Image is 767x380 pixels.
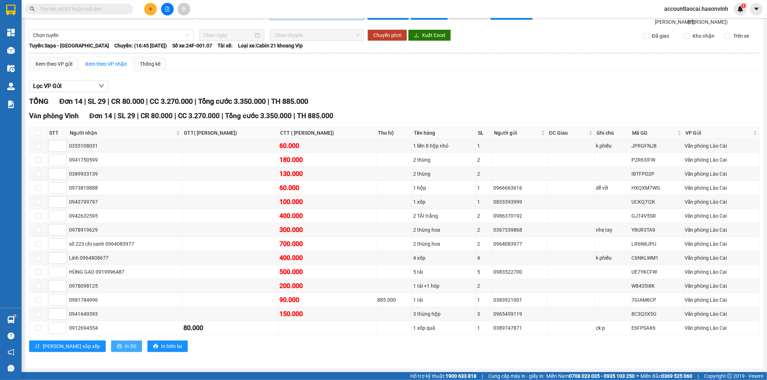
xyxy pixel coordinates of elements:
span: printer [117,344,122,349]
span: | [195,97,196,106]
div: 0943799797 [69,198,181,206]
span: Loại xe: Cabin 21 khoang Vip [238,42,303,50]
strong: 0708 023 035 - 0935 103 250 [569,373,635,379]
span: | [222,112,223,120]
div: 0833393999 [494,198,546,206]
img: solution-icon [7,101,15,108]
div: k phiếu [596,142,629,150]
div: 5 tải [413,268,475,276]
div: 0383921001 [494,296,546,304]
td: P2R63IFW [631,153,684,167]
td: Văn phòng Lào Cai [684,237,759,251]
div: 1 [477,184,491,192]
button: file-add [161,3,174,15]
span: file-add [165,6,170,11]
span: Mã GD [633,129,676,137]
div: Văn phòng Lào Cai [685,212,758,220]
div: 1 [477,142,491,150]
span: Trên xe [730,32,752,40]
div: 90.000 [279,295,375,305]
td: Văn phòng Lào Cai [684,321,759,335]
span: plus [148,6,153,11]
div: 60.000 [279,183,375,193]
span: SL 29 [118,112,135,120]
div: 1 xốp quả [413,324,475,332]
div: 3 [477,310,491,318]
td: UE7YKCFW [631,265,684,279]
img: warehouse-icon [7,65,15,72]
th: DTT( [PERSON_NAME]) [182,127,278,139]
span: notification [8,349,14,356]
span: Tổng cước 3.350.000 [225,112,292,120]
div: 400.000 [279,211,375,221]
div: Văn phòng Lào Cai [685,310,758,318]
div: 2 thùng hoa [413,240,475,248]
td: IBTFPD2P [631,167,684,181]
span: TH 885.000 [271,97,308,106]
div: 1 tải +1 hôp [413,282,475,290]
div: 1 hộp [413,184,475,192]
span: CC 3.270.000 [178,112,220,120]
div: 0912694554 [69,324,181,332]
div: 0389747871 [494,324,546,332]
button: sort-ascending[PERSON_NAME] sắp xếp [29,340,106,352]
div: UCKQ7I2K [632,198,682,206]
span: CR 80.000 [111,97,144,106]
span: Tổng cước 3.350.000 [198,97,266,106]
button: Lọc VP Gửi [29,80,108,92]
div: số 223 chị oanh 0964083977 [69,240,181,248]
div: 2 thùng [413,156,475,164]
span: | [146,97,148,106]
div: E6FPSAX6 [632,324,682,332]
div: 7GIAM6CP [632,296,682,304]
span: Người gửi [494,129,540,137]
div: 0941750599 [69,156,181,164]
div: Thống kê [140,60,160,68]
div: 300.000 [279,225,375,235]
div: Văn phòng Lào Cai [685,240,758,248]
span: Đơn 14 [59,97,82,106]
span: TH 885.000 [297,112,333,120]
div: k phiếu [596,254,629,262]
span: Kho nhận [690,32,717,40]
div: 1 [477,296,491,304]
span: Lọc VP Gửi [33,82,61,91]
td: Văn phòng Lào Cai [684,153,759,167]
div: 2 [477,170,491,178]
td: Văn phòng Lào Cai [684,251,759,265]
button: downloadXuất Excel [408,29,451,41]
strong: 0369 525 060 [661,373,692,379]
td: Văn phòng Lào Cai [684,181,759,195]
th: CTT ( [PERSON_NAME]) [278,127,376,139]
div: Văn phòng Lào Cai [685,142,758,150]
div: 2 [477,282,491,290]
div: 885.000 [378,296,411,304]
td: UCKQ7I2K [631,195,684,209]
div: Văn phòng Lào Cai [685,282,758,290]
td: LR6N8JPU [631,237,684,251]
div: JPRGFNJ8 [632,142,682,150]
img: icon-new-feature [737,6,744,12]
span: search [30,6,35,11]
span: SL 29 [88,97,106,106]
span: question-circle [8,333,14,339]
td: Văn phòng Lào Cai [684,265,759,279]
span: | [482,372,483,380]
div: Y8UR3TA9 [632,226,682,234]
span: CR 80.000 [141,112,173,120]
div: 700.000 [279,239,375,249]
span: | [174,112,176,120]
sup: 1 [14,315,16,317]
button: caret-down [750,3,763,15]
div: Văn phòng Lào Cai [685,268,758,276]
td: Văn phòng Lào Cai [684,223,759,237]
div: nhẹ tay [596,226,629,234]
span: Chọn chuyến [274,30,359,41]
td: W8435I8K [631,279,684,293]
span: | [698,372,699,380]
div: 1 liền 8 hộp nhỏ [413,142,475,150]
td: 7GIAM6CP [631,293,684,307]
div: Văn phòng Lào Cai [685,324,758,332]
button: Chuyển phơi [367,29,407,41]
div: Văn phòng Lào Cai [685,198,758,206]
